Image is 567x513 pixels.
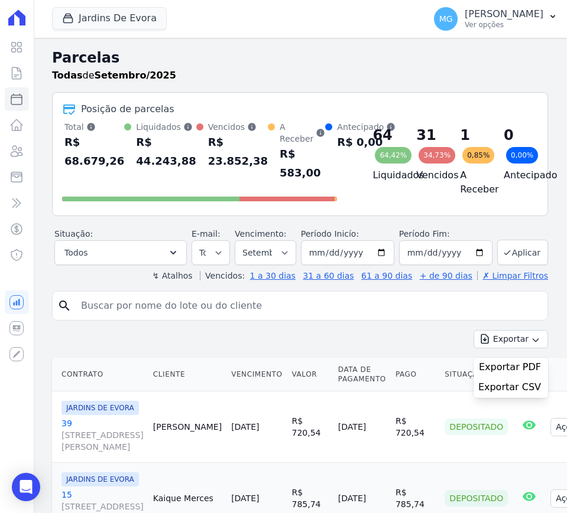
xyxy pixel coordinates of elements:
[192,229,221,238] label: E-mail:
[399,228,493,240] label: Período Fim:
[478,381,543,396] a: Exportar CSV
[439,15,453,23] span: MG
[61,401,139,415] span: JARDINS DE EVORA
[497,240,548,265] button: Aplicar
[333,358,391,391] th: Data de Pagamento
[12,473,40,501] div: Open Intercom Messenger
[474,330,548,348] button: Exportar
[372,126,397,145] div: 64
[231,494,259,503] a: [DATE]
[52,68,176,83] p: de
[504,126,529,145] div: 0
[375,147,412,164] div: 64,42%
[425,2,567,35] button: MG [PERSON_NAME] Ver opções
[74,294,543,318] input: Buscar por nome do lote ou do cliente
[57,299,72,313] i: search
[208,121,268,133] div: Vencidos
[280,121,325,145] div: A Receber
[54,240,187,265] button: Todos
[460,126,485,145] div: 1
[420,271,472,280] a: + de 90 dias
[61,429,144,453] span: [STREET_ADDRESS][PERSON_NAME]
[361,271,412,280] a: 61 a 90 dias
[506,147,538,164] div: 0,00%
[95,70,176,81] strong: Setembro/2025
[419,147,455,164] div: 34,73%
[391,391,440,463] td: R$ 720,54
[61,472,139,486] span: JARDINS DE EVORA
[287,391,333,463] td: R$ 720,54
[280,145,325,182] div: R$ 583,00
[64,246,88,260] span: Todos
[287,358,333,391] th: Valor
[152,271,192,280] label: ↯ Atalhos
[64,133,124,171] div: R$ 68.679,26
[148,358,226,391] th: Cliente
[465,20,543,30] p: Ver opções
[416,126,441,145] div: 31
[333,391,391,463] td: [DATE]
[136,133,196,171] div: R$ 44.243,88
[477,271,548,280] a: ✗ Limpar Filtros
[200,271,245,280] label: Vencidos:
[250,271,296,280] a: 1 a 30 dias
[235,229,286,238] label: Vencimento:
[391,358,440,391] th: Pago
[61,417,144,453] a: 39[STREET_ADDRESS][PERSON_NAME]
[478,381,541,393] span: Exportar CSV
[54,229,93,238] label: Situação:
[148,391,226,463] td: [PERSON_NAME]
[416,168,441,182] h4: Vencidos
[81,102,174,116] div: Posição de parcelas
[64,121,124,133] div: Total
[301,229,359,238] label: Período Inicío:
[460,168,485,197] h4: A Receber
[136,121,196,133] div: Liquidados
[465,8,543,20] p: [PERSON_NAME]
[52,47,548,68] h2: Parcelas
[479,361,543,375] a: Exportar PDF
[52,7,167,30] button: Jardins De Evora
[337,121,396,133] div: Antecipado
[231,422,259,432] a: [DATE]
[440,358,513,391] th: Situação
[372,168,397,182] h4: Liquidados
[208,133,268,171] div: R$ 23.852,38
[462,147,494,164] div: 0,85%
[303,271,354,280] a: 31 a 60 dias
[52,70,83,81] strong: Todas
[226,358,287,391] th: Vencimento
[504,168,529,182] h4: Antecipado
[445,419,508,435] div: Depositado
[479,361,541,373] span: Exportar PDF
[52,358,148,391] th: Contrato
[445,490,508,507] div: Depositado
[337,133,396,152] div: R$ 0,00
